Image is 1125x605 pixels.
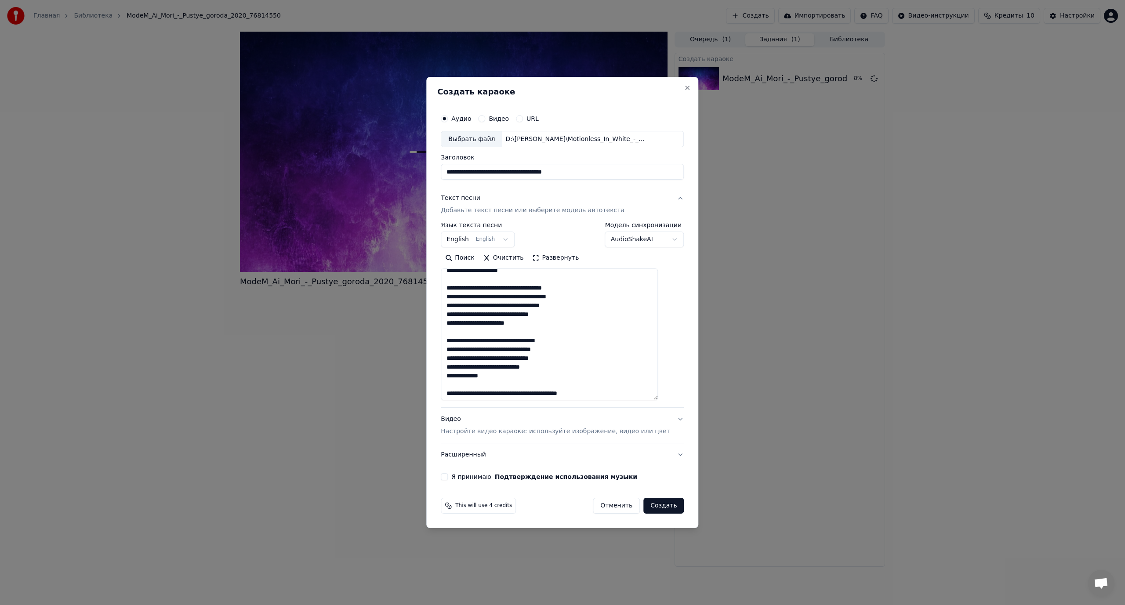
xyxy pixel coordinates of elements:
div: D:\[PERSON_NAME]\Motionless_In_White_-_Another_Life_64835846.mp3 [502,135,651,144]
label: Язык текста песни [441,222,515,228]
p: Настройте видео караоке: используйте изображение, видео или цвет [441,427,670,436]
h2: Создать караоке [437,88,687,96]
p: Добавьте текст песни или выберите модель автотекста [441,206,624,215]
button: Поиск [441,251,479,265]
button: Текст песниДобавьте текст песни или выберите модель автотекста [441,187,684,222]
button: ВидеоНастройте видео караоке: используйте изображение, видео или цвет [441,408,684,443]
button: Развернуть [528,251,583,265]
label: Модель синхронизации [605,222,684,228]
button: Расширенный [441,443,684,466]
button: Создать [643,498,684,514]
span: This will use 4 credits [455,502,512,509]
label: Я принимаю [451,474,637,480]
div: Текст песниДобавьте текст песни или выберите модель автотекста [441,222,684,408]
button: Очистить [479,251,528,265]
label: Аудио [451,116,471,122]
button: Отменить [593,498,640,514]
div: Текст песни [441,194,480,203]
div: Видео [441,415,670,436]
label: Видео [489,116,509,122]
label: URL [526,116,539,122]
label: Заголовок [441,155,684,161]
div: Выбрать файл [441,131,502,147]
button: Я принимаю [495,474,637,480]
